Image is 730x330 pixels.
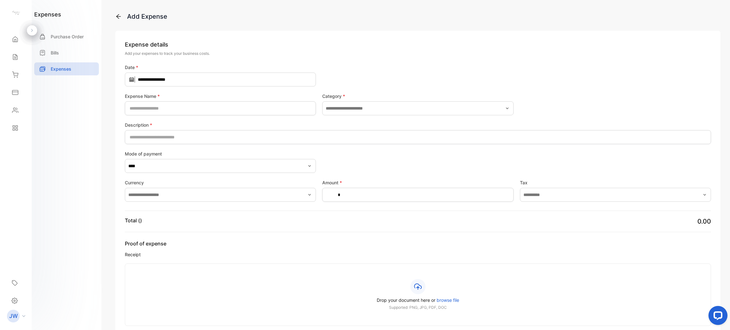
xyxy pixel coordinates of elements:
p: Supported: PNG, JPG, PDF, DOC [140,305,695,310]
div: Add Expense [127,12,167,21]
p: Add your expenses to track your business costs. [125,51,711,56]
p: Purchase Order [51,33,84,40]
label: Expense Name [125,93,316,99]
label: Mode of payment [125,150,316,157]
label: Currency [125,179,316,186]
span: 0.00 [697,218,711,225]
span: Receipt [125,251,711,258]
label: Description [125,122,711,128]
iframe: LiveChat chat widget [703,303,730,330]
p: Total () [125,217,142,224]
p: Bills [51,49,59,56]
p: JW [9,312,18,320]
span: Proof of expense [125,240,711,247]
h1: expenses [34,10,61,19]
a: Bills [34,46,99,59]
p: Expenses [51,66,71,72]
p: Expense details [125,40,711,49]
label: Tax [520,179,711,186]
span: Drop your document here or [377,297,435,303]
img: logo [11,8,21,18]
label: Amount [322,179,513,186]
label: Category [322,93,513,99]
label: Date [125,64,316,71]
a: Purchase Order [34,30,99,43]
a: Expenses [34,62,99,75]
span: browse file [437,297,459,303]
